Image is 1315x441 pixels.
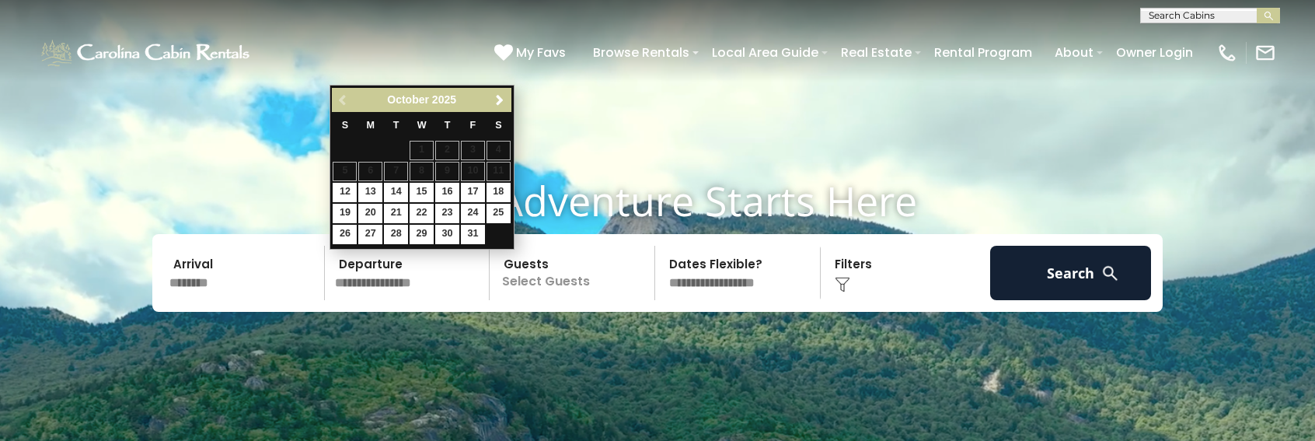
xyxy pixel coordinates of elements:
a: 31 [461,225,485,244]
a: 17 [461,183,485,202]
a: Local Area Guide [704,39,826,66]
a: 19 [333,204,357,223]
a: 21 [384,204,408,223]
a: 26 [333,225,357,244]
a: Real Estate [833,39,919,66]
button: Search [990,246,1151,300]
span: Thursday [445,120,451,131]
h1: Your Adventure Starts Here [12,177,1303,225]
a: 22 [410,204,434,223]
a: 13 [358,183,382,202]
a: 18 [487,183,511,202]
img: filter--v1.png [835,277,850,292]
a: Owner Login [1108,39,1201,66]
span: Friday [470,120,476,131]
span: Wednesday [417,120,427,131]
a: 20 [358,204,382,223]
a: 24 [461,204,485,223]
span: Sunday [342,120,348,131]
a: Next [490,90,510,110]
a: 12 [333,183,357,202]
a: 29 [410,225,434,244]
span: October [387,93,429,106]
img: mail-regular-white.png [1254,42,1276,64]
a: 27 [358,225,382,244]
a: 16 [435,183,459,202]
img: phone-regular-white.png [1216,42,1238,64]
a: 14 [384,183,408,202]
img: White-1-1-2.png [39,37,254,68]
a: 28 [384,225,408,244]
a: Rental Program [926,39,1040,66]
span: My Favs [516,43,566,62]
a: 15 [410,183,434,202]
a: 30 [435,225,459,244]
a: 23 [435,204,459,223]
span: Monday [367,120,375,131]
p: Select Guests [494,246,654,300]
span: Saturday [495,120,501,131]
a: 25 [487,204,511,223]
span: Next [494,94,506,107]
span: Tuesday [393,120,399,131]
a: Browse Rentals [585,39,697,66]
a: My Favs [494,43,570,63]
a: About [1047,39,1101,66]
span: 2025 [432,93,456,106]
img: search-regular-white.png [1100,264,1120,283]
